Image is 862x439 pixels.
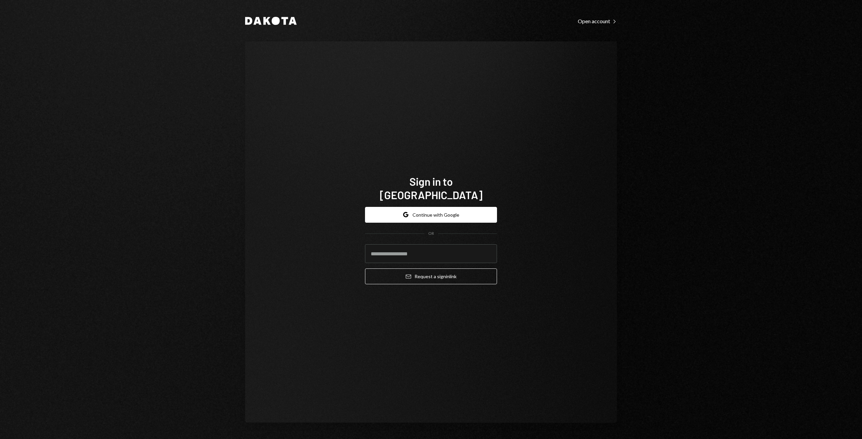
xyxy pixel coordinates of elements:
[365,268,497,284] button: Request a signinlink
[578,18,617,25] div: Open account
[428,231,434,236] div: OR
[365,175,497,202] h1: Sign in to [GEOGRAPHIC_DATA]
[578,17,617,25] a: Open account
[365,207,497,223] button: Continue with Google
